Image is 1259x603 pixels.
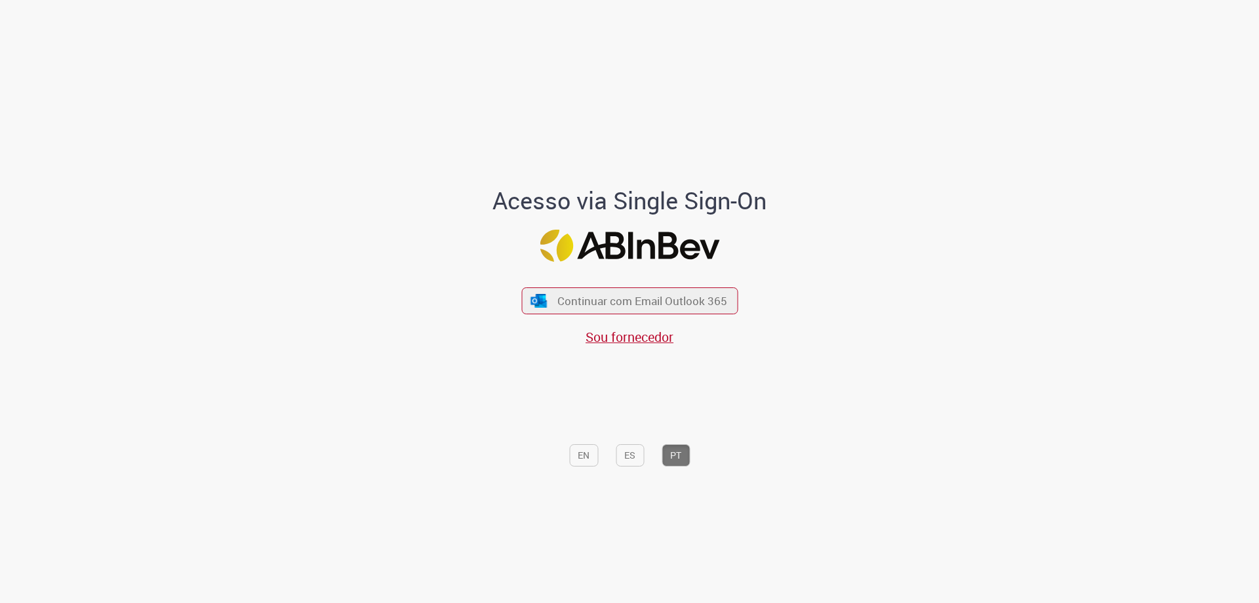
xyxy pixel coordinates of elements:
img: Logo ABInBev [540,230,719,262]
img: ícone Azure/Microsoft 360 [530,294,548,308]
button: EN [569,444,598,467]
h1: Acesso via Single Sign-On [448,188,812,214]
span: Continuar com Email Outlook 365 [557,293,727,308]
button: ES [616,444,644,467]
a: Sou fornecedor [586,328,673,346]
button: PT [662,444,690,467]
button: ícone Azure/Microsoft 360 Continuar com Email Outlook 365 [521,287,738,314]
